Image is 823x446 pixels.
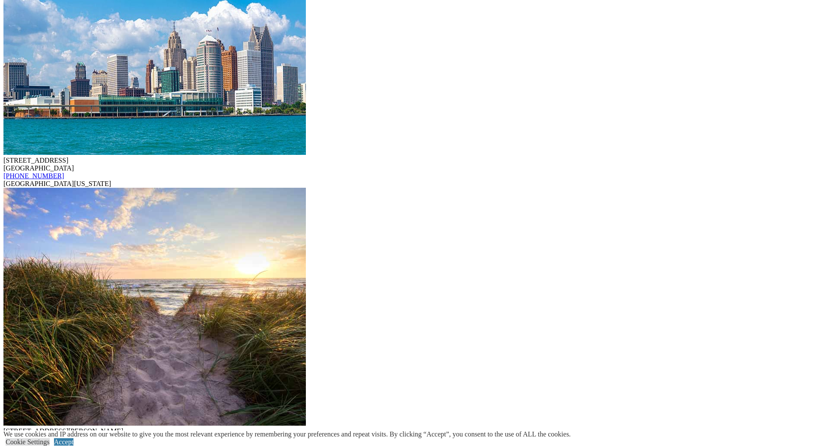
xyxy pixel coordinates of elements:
[3,430,571,438] div: We use cookies and IP address on our website to give you the most relevant experience by remember...
[3,180,820,188] div: [GEOGRAPHIC_DATA][US_STATE]
[3,188,306,426] img: West Michigan Location Image
[6,438,50,446] a: Cookie Settings
[54,438,73,446] a: Accept
[3,157,820,172] div: [STREET_ADDRESS] [GEOGRAPHIC_DATA]
[3,172,64,180] a: [PHONE_NUMBER]
[3,427,820,443] div: [STREET_ADDRESS][PERSON_NAME] [GEOGRAPHIC_DATA]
